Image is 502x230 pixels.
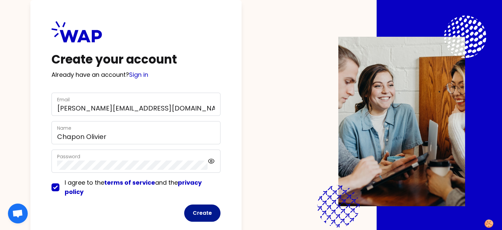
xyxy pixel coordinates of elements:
[184,205,220,222] button: Create
[104,178,155,187] a: terms of service
[338,37,465,206] img: Description
[57,96,70,103] label: Email
[129,70,148,79] a: Sign in
[51,53,220,66] h1: Create your account
[57,153,80,160] label: Password
[65,178,202,196] span: I agree to the and the
[57,125,71,131] label: Name
[8,204,28,223] div: Ouvrir le chat
[51,70,220,79] p: Already have an account?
